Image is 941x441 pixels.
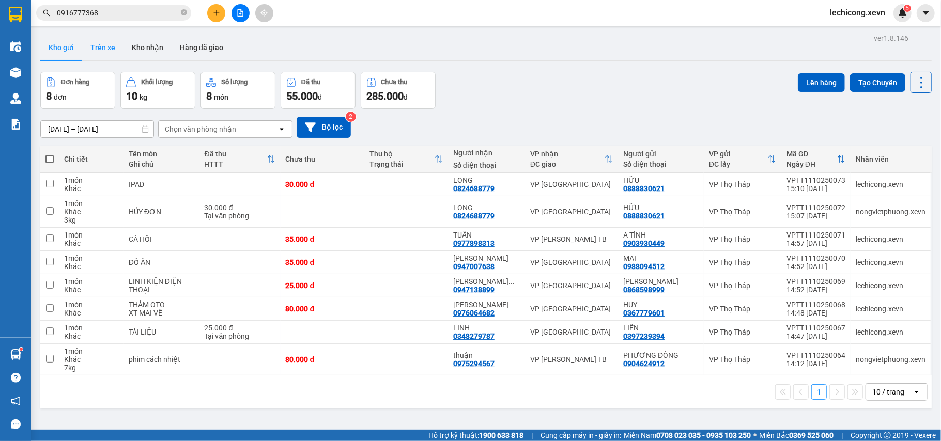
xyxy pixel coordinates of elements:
[64,364,118,372] div: 7 kg
[786,150,837,158] div: Mã GD
[786,239,845,247] div: 14:57 [DATE]
[479,431,523,439] strong: 1900 633 818
[786,332,845,340] div: 14:47 [DATE]
[124,35,172,60] button: Kho nhận
[856,180,925,188] div: lechicong.xevn
[786,254,845,262] div: VPTT1110250070
[129,160,194,168] div: Ghi chú
[286,258,359,266] div: 35.000 đ
[205,212,275,220] div: Tại văn phòng
[453,176,520,184] div: LONG
[120,72,195,109] button: Khối lượng10kg
[297,117,351,138] button: Bộ lọc
[856,258,925,266] div: lechicong.xevn
[64,216,118,224] div: 3 kg
[453,351,520,359] div: thuận
[205,332,275,340] div: Tại văn phòng
[786,301,845,309] div: VPTT1110250068
[20,348,23,351] sup: 1
[623,262,665,271] div: 0988094512
[786,324,845,332] div: VPTT1110250067
[11,419,21,429] span: message
[286,305,359,313] div: 80.000 đ
[64,208,118,216] div: Khác
[786,203,845,212] div: VPTT1110250072
[453,277,520,286] div: PHẠM VIỆT HOÀNG
[82,35,124,60] button: Trên xe
[64,347,118,355] div: 1 món
[525,146,618,173] th: Toggle SortBy
[286,180,359,188] div: 30.000 đ
[884,432,891,439] span: copyright
[921,8,931,18] span: caret-down
[129,301,194,309] div: THẢM OTO
[10,119,21,130] img: solution-icon
[856,155,925,163] div: Nhân viên
[199,146,281,173] th: Toggle SortBy
[428,430,523,441] span: Hỗ trợ kỹ thuật:
[786,176,845,184] div: VPTT1110250073
[453,239,495,247] div: 0977898313
[786,160,837,168] div: Ngày ĐH
[798,73,845,92] button: Lên hàng
[786,286,845,294] div: 14:52 [DATE]
[623,359,665,368] div: 0904624912
[10,93,21,104] img: warehouse-icon
[10,67,21,78] img: warehouse-icon
[57,7,179,19] input: Tìm tên, số ĐT hoặc mã đơn
[214,93,228,101] span: món
[623,277,699,286] div: TRẦN ANH
[64,355,118,364] div: Khác
[453,332,495,340] div: 0348279787
[623,203,699,212] div: HỮU
[129,328,194,336] div: TÀI LIỆU
[61,78,89,86] div: Đơn hàng
[530,150,605,158] div: VP nhận
[207,4,225,22] button: plus
[64,262,118,271] div: Khác
[255,4,273,22] button: aim
[205,203,275,212] div: 30.000 đ
[129,235,194,243] div: CÁ HỒI
[709,355,776,364] div: VP Thọ Tháp
[165,124,236,134] div: Chọn văn phòng nhận
[200,72,275,109] button: Số lượng8món
[277,125,286,133] svg: open
[301,78,320,86] div: Đã thu
[623,351,699,359] div: PHƯƠNG ĐÔNG
[453,212,495,220] div: 0824688779
[205,160,267,168] div: HTTT
[97,25,432,38] li: Số 10 ngõ 15 Ngọc Hồi, Q.[PERSON_NAME], [GEOGRAPHIC_DATA]
[64,184,118,193] div: Khác
[129,355,194,364] div: phim cách nhiệt
[786,212,845,220] div: 15:07 [DATE]
[140,93,147,101] span: kg
[129,180,194,188] div: IPAD
[260,9,268,17] span: aim
[64,239,118,247] div: Khác
[623,176,699,184] div: HỮU
[64,332,118,340] div: Khác
[709,328,776,336] div: VP Thọ Tháp
[206,90,212,102] span: 8
[10,349,21,360] img: warehouse-icon
[453,324,520,332] div: LINH
[623,254,699,262] div: MAI
[453,161,520,169] div: Số điện thoại
[13,13,65,65] img: logo.jpg
[181,9,187,15] span: close-circle
[64,286,118,294] div: Khác
[811,384,827,400] button: 1
[453,359,495,368] div: 0975294567
[623,324,699,332] div: LIÊN
[64,324,118,332] div: 1 món
[786,309,845,317] div: 14:48 [DATE]
[11,373,21,383] span: question-circle
[40,72,115,109] button: Đơn hàng8đơn
[856,235,925,243] div: lechicong.xevn
[704,146,781,173] th: Toggle SortBy
[453,262,495,271] div: 0947007638
[141,78,173,86] div: Khối lượng
[905,5,909,12] span: 5
[43,9,50,17] span: search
